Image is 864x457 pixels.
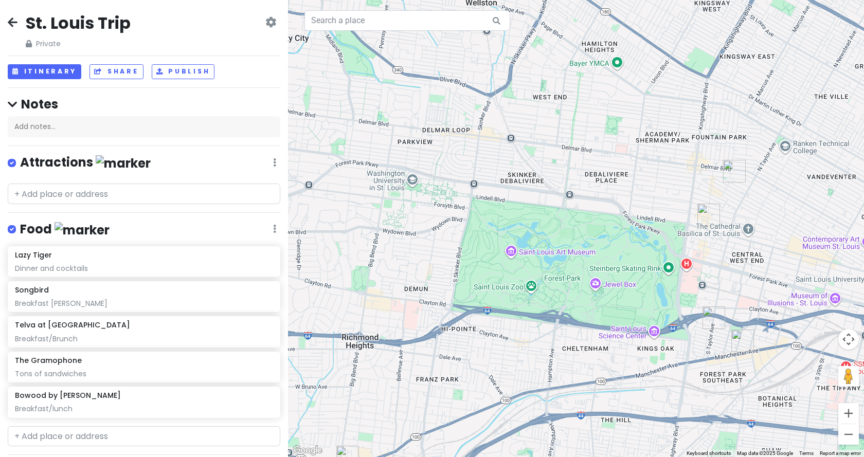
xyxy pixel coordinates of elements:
[820,450,861,456] a: Report a map error
[737,450,793,456] span: Map data ©2025 Google
[15,250,52,260] h6: Lazy Tiger
[304,10,510,31] input: Search a place
[15,391,121,400] h6: Bowood by [PERSON_NAME]
[8,116,280,138] div: Add notes...
[8,184,280,204] input: + Add place or address
[20,221,110,238] h4: Food
[15,299,273,308] div: Breakfast [PERSON_NAME]
[15,320,130,330] h6: Telva at [GEOGRAPHIC_DATA]
[838,424,859,445] button: Zoom out
[731,330,754,352] div: The Gramophone
[687,450,731,457] button: Keyboard shortcuts
[291,444,325,457] a: Open this area in Google Maps (opens a new window)
[8,96,280,112] h4: Notes
[152,64,215,79] button: Publish
[838,329,859,350] button: Map camera controls
[89,64,143,79] button: Share
[291,444,325,457] img: Google
[723,160,746,182] div: Bowood by Niche
[697,204,720,226] div: Lazy Tiger
[20,154,151,171] h4: Attractions
[838,403,859,424] button: Zoom in
[799,450,814,456] a: Terms (opens in new tab)
[15,285,49,295] h6: Songbird
[703,306,725,329] div: Songbird
[8,64,81,79] button: Itinerary
[26,38,131,49] span: Private
[838,366,859,387] button: Drag Pegman onto the map to open Street View
[15,264,273,273] div: Dinner and cocktails
[15,334,273,343] div: Breakfast/Brunch
[15,404,273,413] div: Breakfast/lunch
[15,356,82,365] h6: The Gramophone
[26,12,131,34] h2: St. Louis Trip
[8,426,280,447] input: + Add place or address
[96,155,151,171] img: marker
[15,369,273,378] div: Tons of sandwiches
[55,222,110,238] img: marker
